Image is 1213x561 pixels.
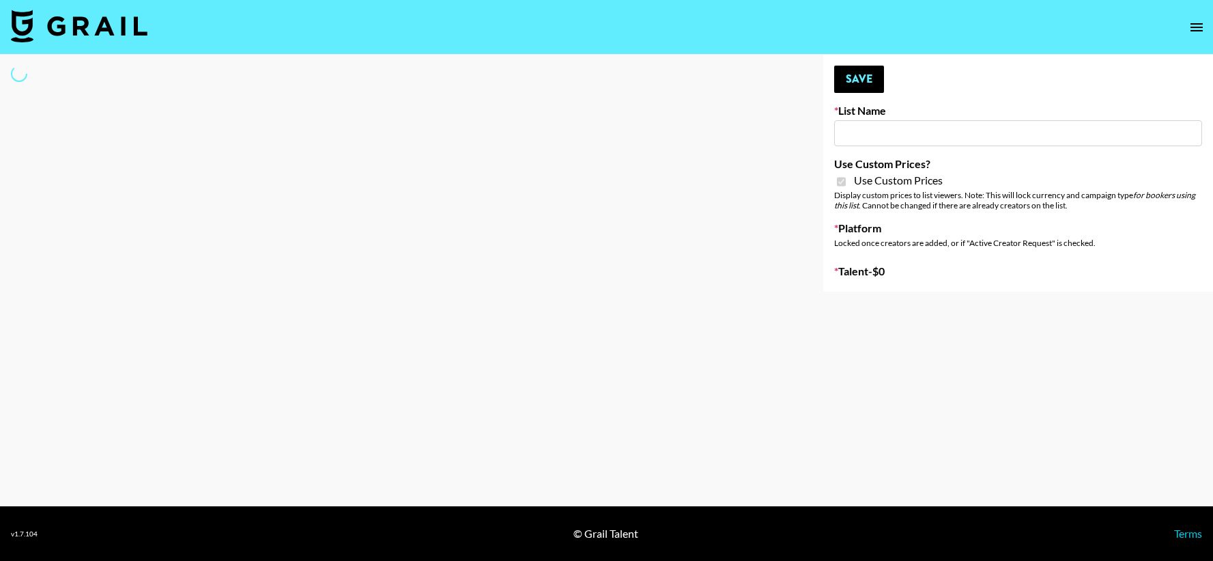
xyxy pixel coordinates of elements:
label: Talent - $ 0 [834,264,1202,278]
label: List Name [834,104,1202,118]
label: Use Custom Prices? [834,157,1202,171]
button: open drawer [1183,14,1210,41]
em: for bookers using this list [834,190,1195,210]
img: Grail Talent [11,10,147,42]
span: Use Custom Prices [854,174,943,187]
div: © Grail Talent [573,527,638,541]
a: Terms [1174,527,1202,540]
div: v 1.7.104 [11,530,38,538]
div: Locked once creators are added, or if "Active Creator Request" is checked. [834,238,1202,248]
div: Display custom prices to list viewers. Note: This will lock currency and campaign type . Cannot b... [834,190,1202,210]
button: Save [834,66,884,93]
label: Platform [834,221,1202,235]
